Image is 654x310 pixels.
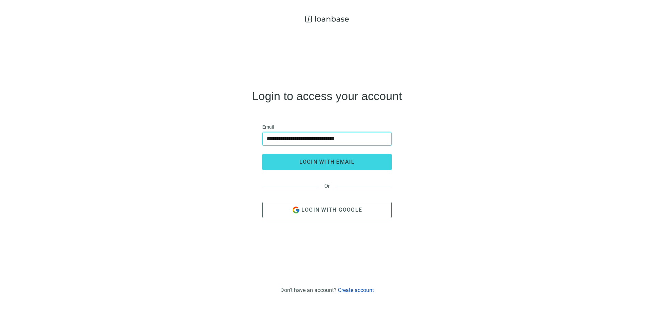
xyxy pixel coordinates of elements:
span: Email [262,123,274,131]
div: Don't have an account? [280,287,374,293]
span: Or [318,183,336,189]
span: Login with Google [301,207,362,213]
span: login with email [299,159,355,165]
a: Create account [338,287,374,293]
button: Login with Google [262,202,392,218]
h4: Login to access your account [252,91,402,101]
button: login with email [262,154,392,170]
